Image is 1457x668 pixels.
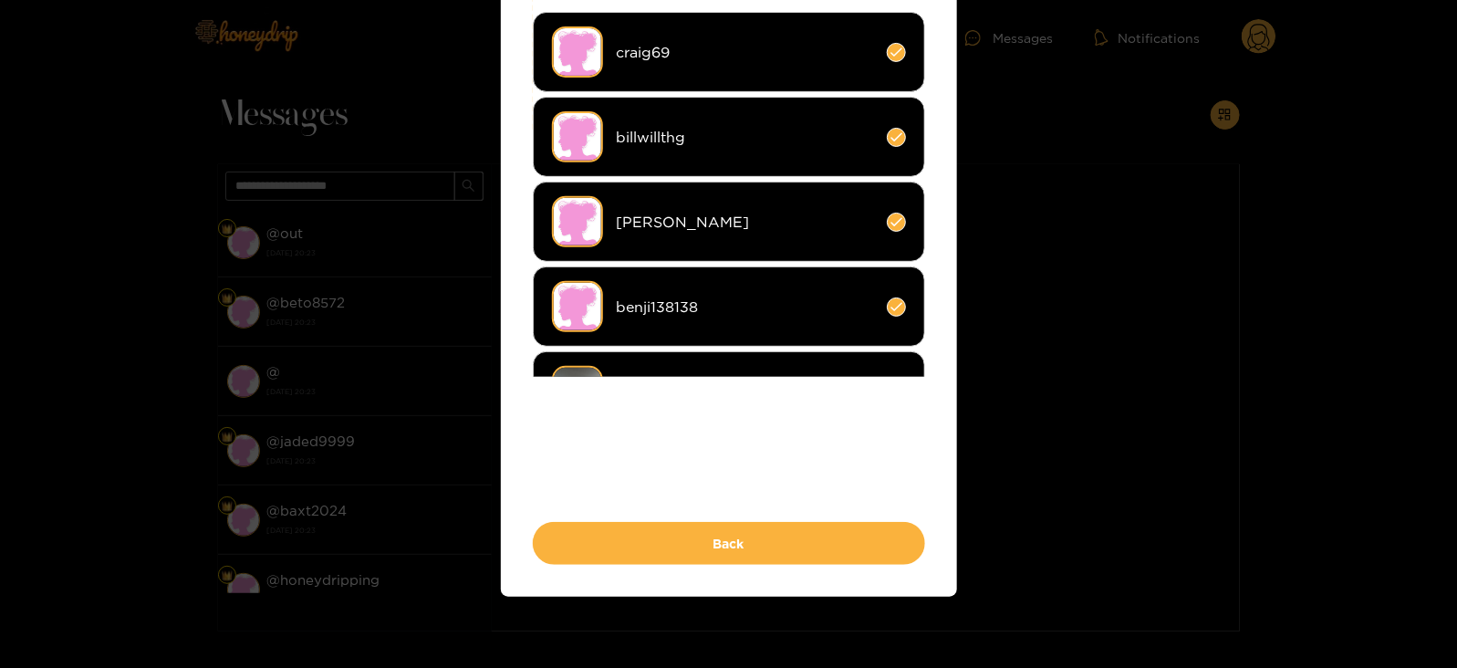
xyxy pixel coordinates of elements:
[552,366,603,417] img: 8a4e8-img_3262.jpeg
[552,281,603,332] img: no-avatar.png
[552,196,603,247] img: no-avatar.png
[552,111,603,162] img: no-avatar.png
[617,297,873,318] span: benji138138
[552,26,603,78] img: no-avatar.png
[533,522,925,565] button: Back
[617,212,873,233] span: [PERSON_NAME]
[617,127,873,148] span: billwillthg
[617,42,873,63] span: craig69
